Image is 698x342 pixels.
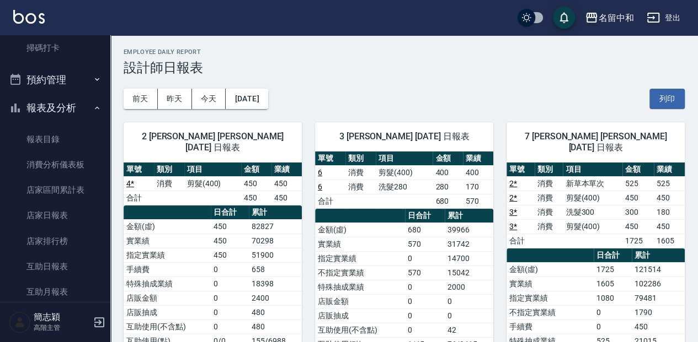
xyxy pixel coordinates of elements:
h3: 設計師日報表 [124,60,685,75]
p: 高階主管 [34,323,90,333]
td: 0 [211,319,249,334]
td: 合計 [315,194,345,208]
button: 預約管理 [4,66,106,94]
td: 680 [433,194,463,208]
td: 1605 [654,234,685,248]
button: 今天 [192,89,226,109]
td: 0 [211,305,249,319]
td: 0 [445,308,493,323]
th: 日合計 [594,248,632,263]
h5: 簡志穎 [34,312,90,323]
td: 消費 [154,176,184,191]
td: 金額(虛) [124,219,211,234]
td: 0 [405,308,445,323]
td: 14700 [445,251,493,265]
td: 450 [211,234,249,248]
button: 昨天 [158,89,192,109]
td: 400 [433,165,463,180]
td: 121514 [632,262,685,276]
td: 450 [241,176,271,191]
th: 項目 [563,162,622,177]
td: 280 [433,180,463,194]
th: 累計 [445,209,493,223]
th: 金額 [622,162,653,177]
a: 6 [318,182,322,191]
span: 2 [PERSON_NAME] [PERSON_NAME][DATE] 日報表 [137,131,289,153]
a: 消費分析儀表板 [4,152,106,177]
td: 31742 [445,237,493,251]
th: 單號 [507,162,535,177]
td: 店販金額 [124,291,211,305]
button: 前天 [124,89,158,109]
td: 680 [405,222,445,237]
th: 累計 [632,248,685,263]
td: 1725 [622,234,653,248]
td: 102286 [632,276,685,291]
td: 15042 [445,265,493,280]
td: 消費 [345,165,376,180]
th: 金額 [241,162,271,177]
td: 新草本單次 [563,176,622,191]
td: 450 [211,248,249,262]
button: [DATE] [226,89,268,109]
button: save [553,7,575,29]
td: 指定實業績 [315,251,405,265]
td: 互助使用(不含點) [124,319,211,334]
a: 互助月報表 [4,279,106,305]
td: 570 [405,237,445,251]
th: 項目 [184,162,242,177]
td: 0 [405,251,445,265]
td: 0 [211,291,249,305]
td: 互助使用(不含點) [315,323,405,337]
td: 指定實業績 [124,248,211,262]
img: Logo [13,10,45,24]
td: 0 [594,305,632,319]
td: 消費 [535,205,563,219]
td: 570 [463,194,493,208]
td: 450 [241,191,271,205]
a: 店家日報表 [4,203,106,228]
th: 金額 [433,151,463,166]
td: 剪髮(400) [563,219,622,234]
td: 不指定實業績 [507,305,594,319]
td: 39966 [445,222,493,237]
td: 0 [445,294,493,308]
button: 列印 [649,89,685,109]
td: 51900 [249,248,302,262]
td: 1725 [594,262,632,276]
td: 480 [249,319,302,334]
table: a dense table [124,162,302,205]
td: 170 [463,180,493,194]
td: 實業績 [124,234,211,248]
td: 450 [622,219,653,234]
button: 名留中和 [580,7,638,29]
td: 剪髮(400) [376,165,433,180]
th: 業績 [654,162,685,177]
td: 合計 [507,234,535,248]
td: 450 [271,191,302,205]
td: 79481 [632,291,685,305]
td: 洗髮300 [563,205,622,219]
th: 類別 [345,151,376,166]
td: 實業績 [507,276,594,291]
td: 42 [445,323,493,337]
td: 2000 [445,280,493,294]
img: Person [9,311,31,333]
td: 18398 [249,276,302,291]
td: 手續費 [507,319,594,334]
td: 特殊抽成業績 [315,280,405,294]
a: 互助日報表 [4,254,106,279]
button: 登出 [642,8,685,28]
td: 450 [632,319,685,334]
td: 消費 [535,176,563,191]
td: 店販抽成 [124,305,211,319]
td: 525 [622,176,653,191]
td: 金額(虛) [315,222,405,237]
th: 類別 [535,162,563,177]
div: 名留中和 [598,11,633,25]
td: 消費 [345,180,376,194]
td: 0 [211,276,249,291]
td: 不指定實業績 [315,265,405,280]
a: 店家排行榜 [4,229,106,254]
td: 消費 [535,191,563,205]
